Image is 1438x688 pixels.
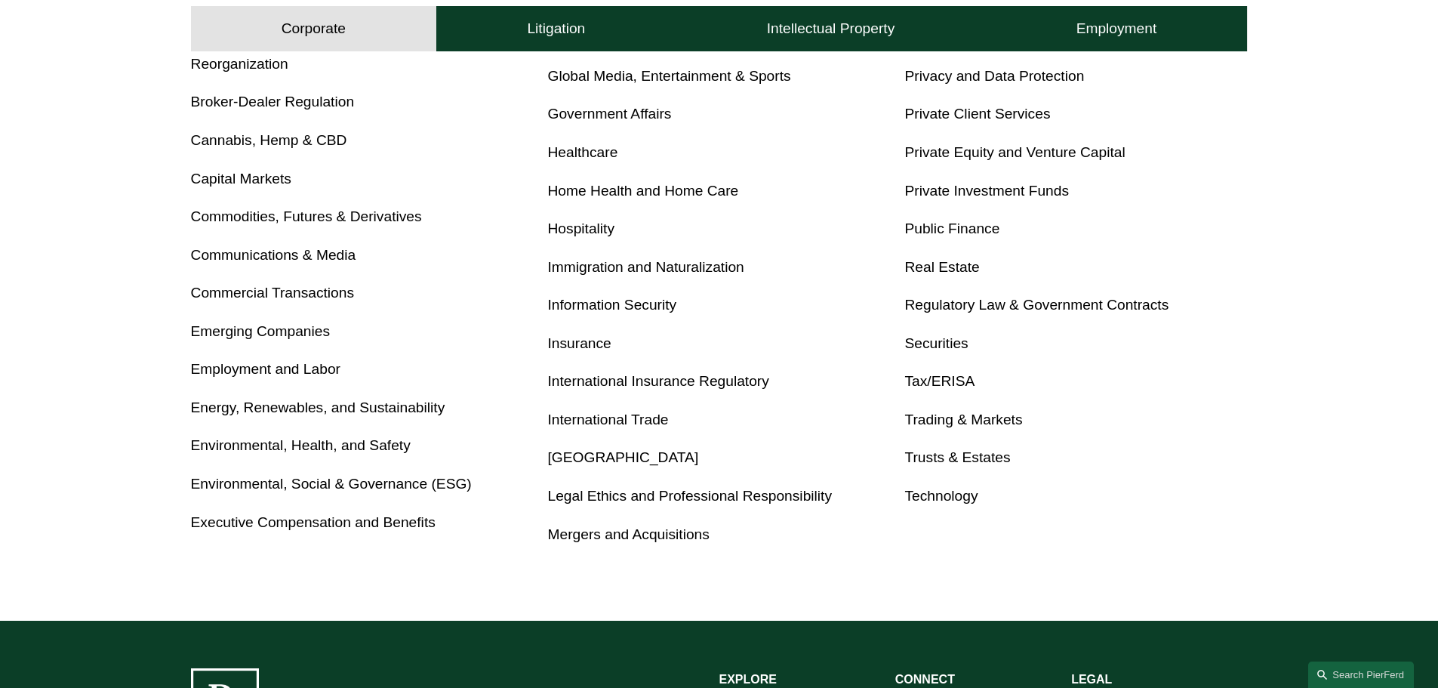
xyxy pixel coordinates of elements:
[191,400,445,415] a: Energy, Renewables, and Sustainability
[191,132,347,148] a: Cannabis, Hemp & CBD
[548,526,710,542] a: Mergers and Acquisitions
[1308,662,1414,688] a: Search this site
[904,221,999,236] a: Public Finance
[895,673,955,686] strong: CONNECT
[548,221,615,236] a: Hospitality
[904,259,979,275] a: Real Estate
[904,335,968,351] a: Securities
[548,412,669,427] a: International Trade
[719,673,777,686] strong: EXPLORE
[191,323,331,339] a: Emerging Companies
[191,208,422,224] a: Commodities, Futures & Derivatives
[548,449,699,465] a: [GEOGRAPHIC_DATA]
[548,259,744,275] a: Immigration and Naturalization
[548,144,618,160] a: Healthcare
[767,20,895,38] h4: Intellectual Property
[191,94,355,110] a: Broker-Dealer Regulation
[904,412,1022,427] a: Trading & Markets
[191,171,291,187] a: Capital Markets
[548,183,739,199] a: Home Health and Home Care
[548,106,672,122] a: Government Affairs
[191,514,436,530] a: Executive Compensation and Benefits
[191,285,354,301] a: Commercial Transactions
[548,335,611,351] a: Insurance
[904,144,1125,160] a: Private Equity and Venture Capital
[904,106,1050,122] a: Private Client Services
[548,373,769,389] a: International Insurance Regulatory
[548,488,833,504] a: Legal Ethics and Professional Responsibility
[904,449,1010,465] a: Trusts & Estates
[904,183,1069,199] a: Private Investment Funds
[548,297,677,313] a: Information Security
[1071,673,1112,686] strong: LEGAL
[191,247,356,263] a: Communications & Media
[527,20,585,38] h4: Litigation
[1076,20,1157,38] h4: Employment
[191,437,411,453] a: Environmental, Health, and Safety
[904,68,1084,84] a: Privacy and Data Protection
[191,361,340,377] a: Employment and Labor
[904,373,975,389] a: Tax/ERISA
[548,68,791,84] a: Global Media, Entertainment & Sports
[191,476,472,492] a: Environmental, Social & Governance (ESG)
[904,297,1169,313] a: Regulatory Law & Government Contracts
[282,20,346,38] h4: Corporate
[904,488,978,504] a: Technology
